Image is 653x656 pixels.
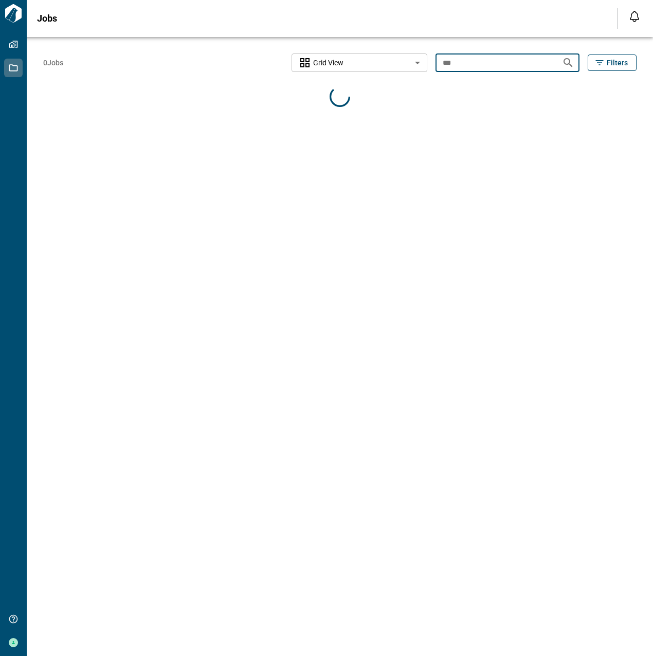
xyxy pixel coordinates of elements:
[313,58,343,68] span: Grid View
[607,58,628,68] span: Filters
[43,58,63,68] span: 0 Jobs
[37,13,57,24] span: Jobs
[588,54,637,71] button: Filters
[626,8,643,25] button: Open notification feed
[558,52,578,73] button: Search jobs
[292,52,427,74] div: Without label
